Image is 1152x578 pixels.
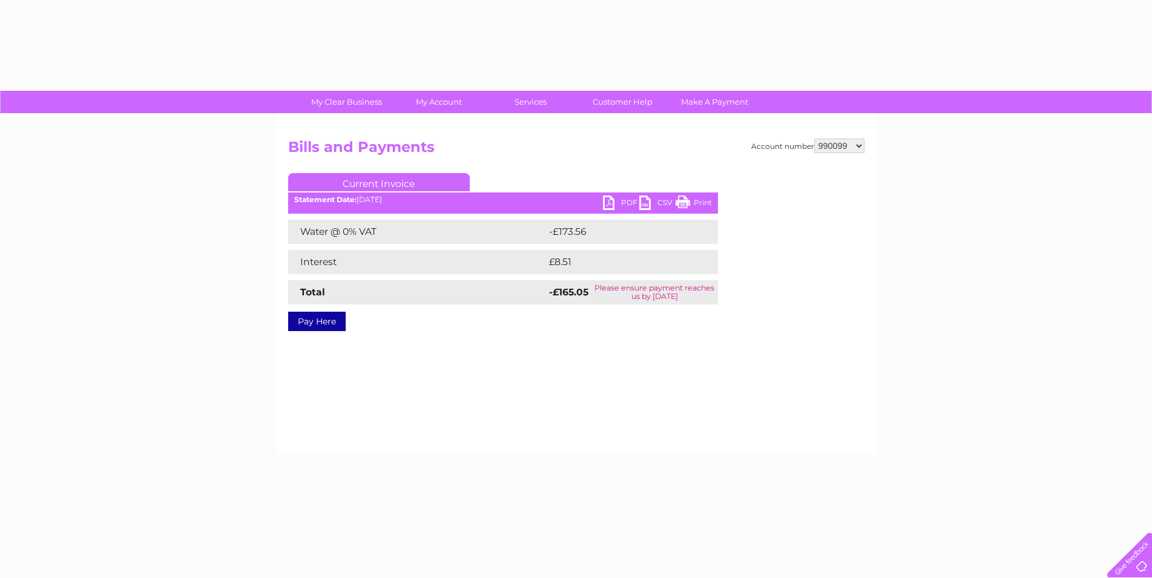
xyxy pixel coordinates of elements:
td: Please ensure payment reaches us by [DATE] [591,280,718,304]
a: My Clear Business [297,91,397,113]
a: Current Invoice [288,173,470,191]
strong: -£165.05 [549,286,588,298]
a: Pay Here [288,312,346,331]
div: Account number [751,139,864,153]
a: Print [676,195,712,213]
td: -£173.56 [546,220,697,244]
div: [DATE] [288,195,718,204]
a: Customer Help [573,91,673,113]
a: PDF [603,195,639,213]
a: CSV [639,195,676,213]
td: Interest [288,250,546,274]
strong: Total [300,286,325,298]
a: My Account [389,91,489,113]
td: Water @ 0% VAT [288,220,546,244]
b: Statement Date: [294,195,357,204]
td: £8.51 [546,250,688,274]
h2: Bills and Payments [288,139,864,162]
a: Services [481,91,581,113]
a: Make A Payment [665,91,765,113]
